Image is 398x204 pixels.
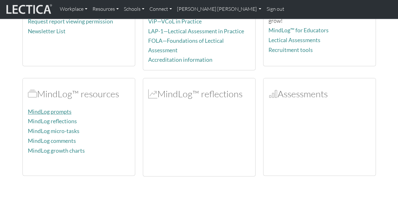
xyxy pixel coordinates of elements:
[148,88,250,99] h2: MindLog™ reflections
[148,56,212,63] a: Accreditation information
[148,18,202,25] a: ViP—VCoL in Practice
[148,37,224,53] a: FOLA—Foundations of Lectical Assessment
[28,128,79,134] a: MindLog micro-tasks
[90,3,121,16] a: Resources
[148,28,244,35] a: LAP-1—Lectical Assessment in Practice
[57,3,90,16] a: Workplace
[5,3,52,15] img: lecticalive
[268,27,329,34] a: MindLog™ for Educators
[121,3,147,16] a: Schools
[28,18,113,25] a: Request report viewing permission
[268,88,370,99] h2: Assessments
[28,28,66,35] a: Newsletter List
[28,88,37,99] span: MindLog™ resources
[28,88,130,99] h2: MindLog™ resources
[268,37,320,43] a: Lectical Assessments
[28,118,77,124] a: MindLog reflections
[264,3,287,16] a: Sign out
[28,137,76,144] a: MindLog comments
[28,147,85,154] a: MindLog growth charts
[147,3,174,16] a: Connect
[174,3,264,16] a: [PERSON_NAME] [PERSON_NAME]
[28,108,72,115] a: MindLog prompts
[148,88,157,99] span: MindLog
[268,47,313,53] a: Recruitment tools
[268,88,278,99] span: Assessments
